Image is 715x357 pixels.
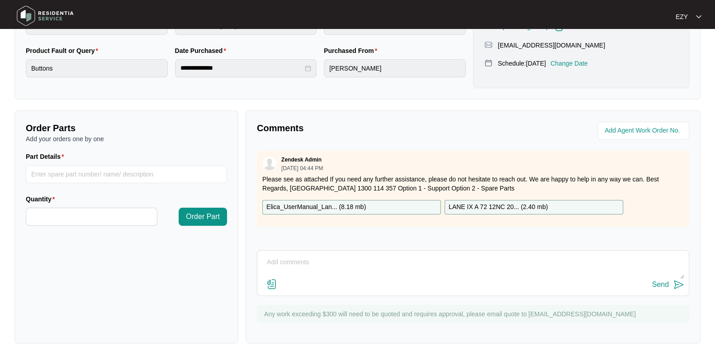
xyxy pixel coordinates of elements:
img: file-attachment-doc.svg [266,279,277,290]
label: Product Fault or Query [26,46,102,55]
p: Add your orders one by one [26,134,227,143]
input: Part Details [26,165,227,183]
label: Part Details [26,152,68,161]
p: Please see as attached If you need any further assistance, please do not hesitate to reach out. W... [262,175,684,193]
input: Quantity [26,208,157,225]
p: [DATE] 04:44 PM [281,166,323,171]
img: map-pin [484,59,492,67]
p: Schedule: [DATE] [498,59,546,68]
label: Purchased From [324,46,381,55]
p: Order Parts [26,122,227,134]
img: dropdown arrow [696,14,701,19]
p: LANE IX A 72 12NC 20... ( 2.40 mb ) [449,202,548,212]
button: Order Part [179,208,227,226]
label: Date Purchased [175,46,230,55]
img: residentia service logo [14,2,77,29]
span: Order Part [186,211,220,222]
img: map-pin [484,41,492,49]
p: Zendesk Admin [281,156,322,163]
p: Any work exceeding $300 will need to be quoted and requires approval, please email quote to [EMAI... [264,309,685,319]
p: Change Date [550,59,588,68]
p: EZY [676,12,688,21]
p: [EMAIL_ADDRESS][DOMAIN_NAME] [498,41,605,50]
img: send-icon.svg [673,279,684,290]
button: Send [652,279,684,291]
input: Date Purchased [180,63,303,73]
p: Comments [257,122,467,134]
input: Purchased From [324,59,466,77]
input: Add Agent Work Order No. [605,125,684,136]
input: Product Fault or Query [26,59,168,77]
img: user.svg [263,157,276,170]
p: Elica_UserManual_Lan... ( 8.18 mb ) [266,202,366,212]
div: Send [652,281,669,289]
label: Quantity [26,195,58,204]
